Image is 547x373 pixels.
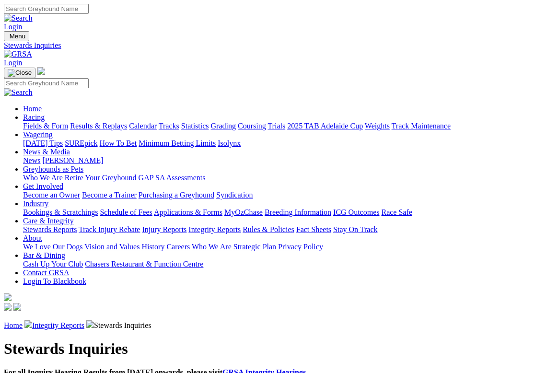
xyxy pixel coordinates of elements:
div: Care & Integrity [23,225,543,234]
button: Toggle navigation [4,68,35,78]
a: Tracks [159,122,179,130]
input: Search [4,78,89,88]
div: News & Media [23,156,543,165]
button: Toggle navigation [4,31,29,41]
a: Vision and Values [84,243,140,251]
a: Weights [365,122,390,130]
a: Isolynx [218,139,241,147]
a: We Love Our Dogs [23,243,82,251]
a: Syndication [216,191,253,199]
a: Fact Sheets [296,225,331,233]
a: Home [23,105,42,113]
a: Calendar [129,122,157,130]
a: Become a Trainer [82,191,137,199]
a: MyOzChase [224,208,263,216]
a: Trials [268,122,285,130]
a: SUREpick [65,139,97,147]
a: Injury Reports [142,225,186,233]
a: Login [4,23,22,31]
img: Search [4,14,33,23]
a: Applications & Forms [154,208,222,216]
a: Breeding Information [265,208,331,216]
img: Search [4,88,33,97]
a: ICG Outcomes [333,208,379,216]
a: Minimum Betting Limits [139,139,216,147]
img: Close [8,69,32,77]
a: Greyhounds as Pets [23,165,83,173]
input: Search [4,4,89,14]
div: About [23,243,543,251]
a: Rules & Policies [243,225,294,233]
a: Careers [166,243,190,251]
a: Who We Are [192,243,232,251]
a: Integrity Reports [188,225,241,233]
span: Menu [10,33,25,40]
div: Racing [23,122,543,130]
a: Bookings & Scratchings [23,208,98,216]
a: Racing [23,113,45,121]
a: Race Safe [381,208,412,216]
a: Chasers Restaurant & Function Centre [85,260,203,268]
h1: Stewards Inquiries [4,340,543,358]
a: Login To Blackbook [23,277,86,285]
a: History [141,243,164,251]
a: Wagering [23,130,53,139]
a: News [23,156,40,164]
a: Login [4,58,22,67]
div: Greyhounds as Pets [23,174,543,182]
a: GAP SA Assessments [139,174,206,182]
a: [PERSON_NAME] [42,156,103,164]
img: facebook.svg [4,303,12,311]
a: Track Maintenance [392,122,451,130]
a: Cash Up Your Club [23,260,83,268]
a: Who We Are [23,174,63,182]
a: Become an Owner [23,191,80,199]
a: Bar & Dining [23,251,65,259]
a: Fields & Form [23,122,68,130]
a: About [23,234,42,242]
a: Get Involved [23,182,63,190]
p: Stewards Inquiries [4,320,543,330]
img: twitter.svg [13,303,21,311]
a: Statistics [181,122,209,130]
a: Privacy Policy [278,243,323,251]
a: Strategic Plan [233,243,276,251]
a: [DATE] Tips [23,139,63,147]
a: Stewards Inquiries [4,41,543,50]
a: Stay On Track [333,225,377,233]
img: logo-grsa-white.png [37,67,45,75]
a: Home [4,321,23,329]
a: Results & Replays [70,122,127,130]
a: News & Media [23,148,70,156]
div: Industry [23,208,543,217]
a: Track Injury Rebate [79,225,140,233]
a: Contact GRSA [23,268,69,277]
img: GRSA [4,50,32,58]
a: Care & Integrity [23,217,74,225]
img: chevron-right.svg [86,320,94,328]
div: Get Involved [23,191,543,199]
a: 2025 TAB Adelaide Cup [287,122,363,130]
div: Bar & Dining [23,260,543,268]
a: How To Bet [100,139,137,147]
a: Stewards Reports [23,225,77,233]
img: logo-grsa-white.png [4,293,12,301]
a: Purchasing a Greyhound [139,191,214,199]
a: Grading [211,122,236,130]
a: Industry [23,199,48,208]
a: Retire Your Greyhound [65,174,137,182]
a: Schedule of Fees [100,208,152,216]
a: Integrity Reports [32,321,84,329]
div: Wagering [23,139,543,148]
a: Coursing [238,122,266,130]
img: chevron-right.svg [24,320,32,328]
